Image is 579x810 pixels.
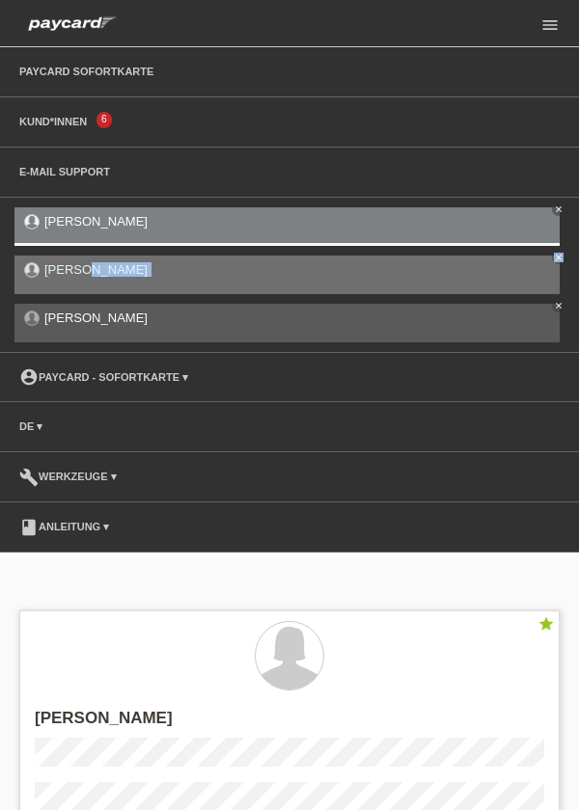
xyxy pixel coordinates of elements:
[19,518,39,537] i: book
[552,251,565,264] a: close
[19,22,125,37] a: paycard Sofortkarte
[531,18,569,30] a: menu
[538,615,555,635] a: star
[44,214,148,229] a: [PERSON_NAME]
[10,521,119,532] a: bookAnleitung ▾
[538,615,555,633] i: star
[10,471,126,482] a: buildWerkzeuge ▾
[554,253,564,262] i: close
[10,66,163,77] a: paycard Sofortkarte
[35,709,544,738] h2: [PERSON_NAME]
[96,112,112,128] span: 6
[554,204,564,214] i: close
[19,13,125,34] img: paycard Sofortkarte
[10,116,96,127] a: Kund*innen
[10,420,52,432] a: DE ▾
[10,371,198,383] a: account_circlepaycard - Sofortkarte ▾
[540,15,560,35] i: menu
[19,468,39,487] i: build
[19,367,39,387] i: account_circle
[552,202,565,216] a: close
[44,310,148,325] a: [PERSON_NAME]
[10,166,120,177] a: E-Mail Support
[552,299,565,312] a: close
[554,301,564,310] i: close
[44,262,148,277] a: [PERSON_NAME]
